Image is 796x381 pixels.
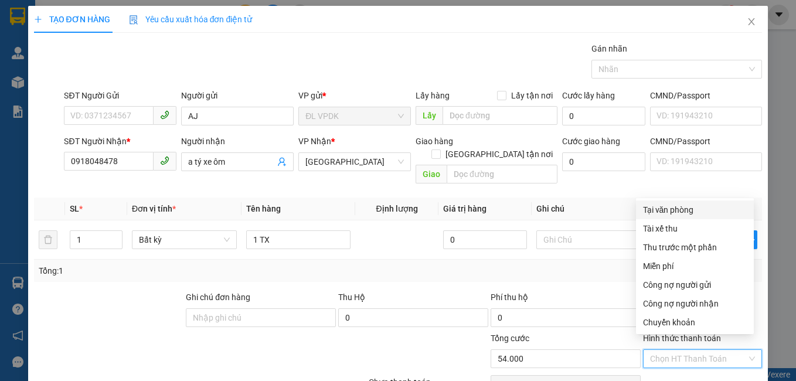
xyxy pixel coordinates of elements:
[139,231,230,249] span: Bất kỳ
[650,89,763,102] div: CMND/Passport
[747,17,756,26] span: close
[98,45,161,54] b: [DOMAIN_NAME]
[305,107,404,125] span: ĐL VPDK
[64,89,176,102] div: SĐT Người Gửi
[127,15,155,43] img: logo.jpg
[64,135,176,148] div: SĐT Người Nhận
[506,89,557,102] span: Lấy tận nơi
[186,292,250,302] label: Ghi chú đơn hàng
[562,152,645,171] input: Cước giao hàng
[160,110,169,120] span: phone
[491,334,529,343] span: Tổng cước
[443,230,527,249] input: 0
[338,292,365,302] span: Thu Hộ
[643,334,721,343] label: Hình thức thanh toán
[376,204,418,213] span: Định lượng
[132,204,176,213] span: Đơn vị tính
[562,91,615,100] label: Cước lấy hàng
[491,291,641,308] div: Phí thu hộ
[643,222,747,235] div: Tài xế thu
[277,157,287,166] span: user-add
[650,135,763,148] div: CMND/Passport
[591,44,627,53] label: Gán nhãn
[636,294,754,313] div: Cước gửi hàng sẽ được ghi vào công nợ của người nhận
[643,260,747,273] div: Miễn phí
[636,275,754,294] div: Cước gửi hàng sẽ được ghi vào công nợ của người gửi
[643,297,747,310] div: Công nợ người nhận
[34,15,110,24] span: TẠO ĐƠN HÀNG
[443,204,487,213] span: Giá trị hàng
[181,135,294,148] div: Người nhận
[643,278,747,291] div: Công nợ người gửi
[298,137,331,146] span: VP Nhận
[416,165,447,183] span: Giao
[98,56,161,70] li: (c) 2017
[532,198,646,220] th: Ghi chú
[298,89,411,102] div: VP gửi
[70,204,79,213] span: SL
[160,156,169,165] span: phone
[39,230,57,249] button: delete
[186,308,336,327] input: Ghi chú đơn hàng
[643,316,747,329] div: Chuyển khoản
[643,203,747,216] div: Tại văn phòng
[34,15,42,23] span: plus
[643,241,747,254] div: Thu trước một phần
[129,15,138,25] img: icon
[305,153,404,171] span: ĐL Quận 1
[246,204,281,213] span: Tên hàng
[15,15,73,73] img: logo.jpg
[536,230,641,249] input: Ghi Chú
[181,89,294,102] div: Người gửi
[443,106,557,125] input: Dọc đường
[735,6,768,39] button: Close
[447,165,557,183] input: Dọc đường
[72,17,116,72] b: Gửi khách hàng
[39,264,308,277] div: Tổng: 1
[246,230,351,249] input: VD: Bàn, Ghế
[129,15,253,24] span: Yêu cầu xuất hóa đơn điện tử
[441,148,557,161] span: [GEOGRAPHIC_DATA] tận nơi
[416,137,453,146] span: Giao hàng
[562,137,620,146] label: Cước giao hàng
[15,76,61,151] b: Phúc An Express
[416,106,443,125] span: Lấy
[416,91,450,100] span: Lấy hàng
[562,107,645,125] input: Cước lấy hàng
